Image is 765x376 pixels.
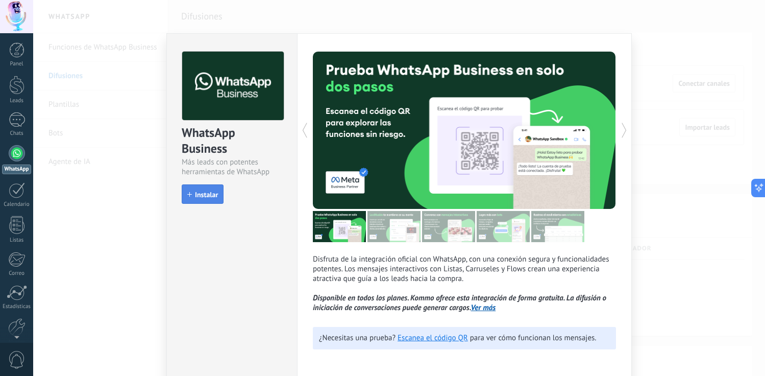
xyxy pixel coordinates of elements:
p: Disfruta de la integración oficial con WhatsApp, con una conexión segura y funcionalidades potent... [313,254,616,313]
img: tour_image_7a4924cebc22ed9e3259523e50fe4fd6.png [313,211,366,242]
a: Ver más [471,303,496,313]
div: Estadísticas [2,303,32,310]
div: Más leads con potentes herramientas de WhatsApp [182,157,282,177]
span: Instalar [195,191,218,198]
i: Disponible en todos los planes. Kommo ofrece esta integración de forma gratuita. La difusión o in... [313,293,606,313]
div: Calendario [2,201,32,208]
span: ¿Necesitas una prueba? [319,333,396,343]
img: tour_image_1009fe39f4f058b759f0df5a2b7f6f06.png [422,211,475,242]
div: Listas [2,237,32,244]
span: para ver cómo funcionan los mensajes. [470,333,597,343]
img: tour_image_62c9952fc9cf984da8d1d2aa2c453724.png [477,211,530,242]
div: Panel [2,61,32,67]
div: WhatsApp Business [182,125,282,157]
div: WhatsApp [2,165,31,174]
div: Correo [2,270,32,277]
img: tour_image_cc27419dad425b0ae96c2716632553fa.png [367,211,421,242]
img: tour_image_cc377002d0016b7ebaeb4dbe65cb2175.png [531,211,584,242]
img: logo_main.png [182,52,284,121]
div: Leads [2,98,32,104]
button: Instalar [182,184,224,204]
a: Escanea el código QR [398,333,468,343]
div: Chats [2,130,32,137]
